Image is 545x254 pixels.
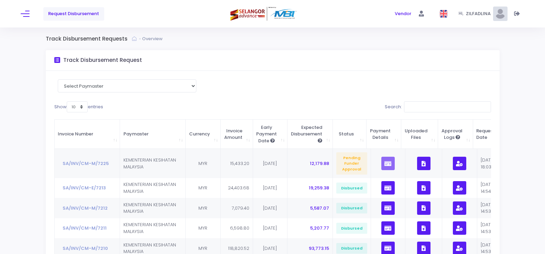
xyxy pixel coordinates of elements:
td: MYR [186,149,221,178]
td: [DATE] 14:54:14 [477,178,510,198]
img: Logo [230,7,297,21]
h3: Track Disbursement Request [63,57,142,64]
th: Invoice Number : activate to sort column ascending [55,120,120,149]
span: 5,587.07 [310,205,329,211]
span: Disbursed [336,183,367,194]
label: Search: [385,101,491,112]
span: Disbursed [336,203,367,214]
span: 7,079.40 [232,205,249,211]
span: 93,773.15 [309,245,329,252]
button: Click View Payments List [381,201,395,215]
span: Request Disbursement [48,10,99,17]
th: Currency : activate to sort column ascending [186,120,221,149]
button: Click View Approval Logs [453,201,466,215]
button: Click View Payments List [381,221,395,235]
span: KEMENTERIAN KESIHATAN MALAYSIA [123,221,176,235]
th: Expected Disbursement : activate to sort column ascending [287,120,333,149]
span: Pending Funder Approval [336,152,367,175]
button: SA/INV/CM-M/7211 [58,222,111,235]
span: 15,433.20 [230,160,249,167]
th: Invoice Amount : activate to sort column ascending [221,120,253,149]
span: Disbursed [336,223,367,234]
td: MYR [186,198,221,218]
td: [DATE] [253,149,288,178]
button: Click to View, Upload, Download, and Delete Documents List [417,201,430,215]
span: 118,820.52 [228,245,249,252]
td: MYR [186,178,221,198]
h3: Track Disbursement Requests [46,36,132,42]
th: Payment Details : activate to sort column ascending [367,120,401,149]
th: Uploaded Files : activate to sort column ascending [401,120,438,149]
span: KEMENTERIAN KESIHATAN MALAYSIA [123,181,176,195]
button: SA/INV/CM-M/7212 [58,201,112,214]
button: SA/INV/CM-M/7225 [58,157,114,170]
span: 6,598.80 [230,225,249,231]
td: [DATE] 14:53:42 [477,198,510,218]
a: Request Disbursement [43,7,104,21]
img: Pic [493,7,508,21]
td: [DATE] 14:53:25 [477,218,510,239]
button: Click to View, Upload, Download, and Delete Documents List [417,221,430,235]
span: 24,403.68 [228,185,249,191]
span: ZILFADLINA [466,10,493,17]
th: Request Date : activate to sort column ascending [473,120,505,149]
label: Show entries [54,101,103,112]
td: [DATE] [253,218,288,239]
button: Click View Payments List [381,181,395,195]
span: 5,207.77 [310,225,329,231]
td: [DATE] 18:03:51 [477,149,510,178]
select: Showentries [67,101,88,112]
td: MYR [186,218,221,239]
td: [DATE] [253,198,288,218]
span: Vendor [395,10,411,17]
button: Click View Approval Logs [453,221,466,235]
th: Approval Logs <span data-skin="dark" data-toggle="kt-tooltip" data-placement="bottom" title="" da... [438,120,473,149]
th: Paymaster: activate to sort column ascending [120,120,186,149]
span: Disbursed [336,243,367,254]
th: Status : activate to sort column ascending [333,120,367,149]
span: Hi, [459,11,466,17]
button: Click View Approval Logs [453,157,466,170]
button: Click to View, Upload, Download, and Delete Documents List [417,157,430,170]
span: KEMENTERIAN KESIHATAN MALAYSIA [123,157,176,170]
td: [DATE] [253,178,288,198]
button: Click View Approval Logs [453,181,466,195]
span: 12,179.88 [310,160,329,167]
th: Early Payment Date : activate to sort column ascending [253,120,288,149]
span: 19,259.38 [309,185,329,191]
a: Overview [142,35,164,42]
span: KEMENTERIAN KESIHATAN MALAYSIA [123,201,176,215]
button: SA/INV/CM-E/7213 [58,181,111,195]
input: Search: [404,101,491,112]
button: Click to View, Upload, Download, and Delete Documents List [417,181,430,195]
